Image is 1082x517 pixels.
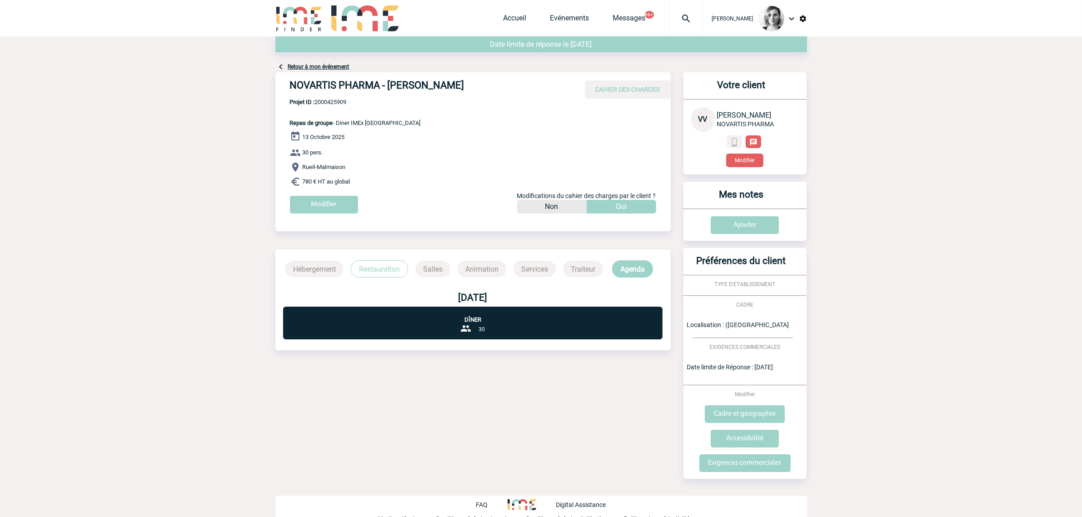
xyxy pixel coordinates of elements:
[699,454,791,472] input: Exigences commerciales
[460,323,471,334] img: group-24-px-b.png
[290,99,315,105] b: Projet ID :
[290,196,358,214] input: Modifier
[303,179,350,185] span: 780 € HT au global
[504,14,527,26] a: Accueil
[545,200,558,214] p: Non
[459,292,488,303] b: [DATE]
[303,164,346,171] span: Rueil-Malmaison
[735,391,755,398] span: Modifier
[514,261,556,277] p: Services
[616,200,627,214] p: Oui
[490,40,592,49] span: Date limite de réponse le [DATE]
[687,255,796,275] h3: Préférences du client
[563,261,603,277] p: Traiteur
[736,302,753,308] span: CADRE
[698,115,708,124] span: VV
[613,14,646,26] a: Messages
[705,405,785,423] input: Cadre et géographie
[517,192,656,199] span: Modifications du cahier des charges par le client ?
[479,326,485,333] span: 30
[726,154,763,167] button: Modifier
[595,86,660,93] span: CAHIER DES CHARGES
[283,307,663,323] p: Dîner
[687,189,796,209] h3: Mes notes
[288,64,349,70] a: Retour à mon événement
[730,138,738,146] img: portable.png
[687,80,796,99] h3: Votre client
[290,99,421,105] span: 2000425909
[303,134,345,140] span: 13 Octobre 2025
[476,500,508,508] a: FAQ
[556,501,606,508] p: Digital Assistance
[712,15,753,22] span: [PERSON_NAME]
[290,119,333,126] span: Repas de groupe
[749,138,758,146] img: chat-24-px-w.png
[275,5,323,31] img: IME-Finder
[285,261,344,277] p: Hébergement
[645,11,654,19] button: 99+
[709,344,780,350] span: EXIGENCES COMMERCIALES
[714,281,775,288] span: TYPE D'ETABLISSEMENT
[550,14,589,26] a: Evénements
[415,261,450,277] p: Salles
[717,120,774,128] span: NOVARTIS PHARMA
[711,430,779,447] input: Accessibilité
[303,149,323,156] span: 30 pers.
[458,261,506,277] p: Animation
[612,260,653,278] p: Agenda
[759,6,784,31] img: 103019-1.png
[351,260,408,278] p: Restauration
[290,80,563,95] h4: NOVARTIS PHARMA - [PERSON_NAME]
[476,501,488,508] p: FAQ
[508,499,536,510] img: http://www.idealmeetingsevents.fr/
[687,363,773,371] span: Date limite de Réponse : [DATE]
[711,216,779,234] input: Ajouter
[717,111,772,119] span: [PERSON_NAME]
[290,119,421,126] span: - Diner IMEx [GEOGRAPHIC_DATA]
[687,321,789,328] span: Localisation : ([GEOGRAPHIC_DATA]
